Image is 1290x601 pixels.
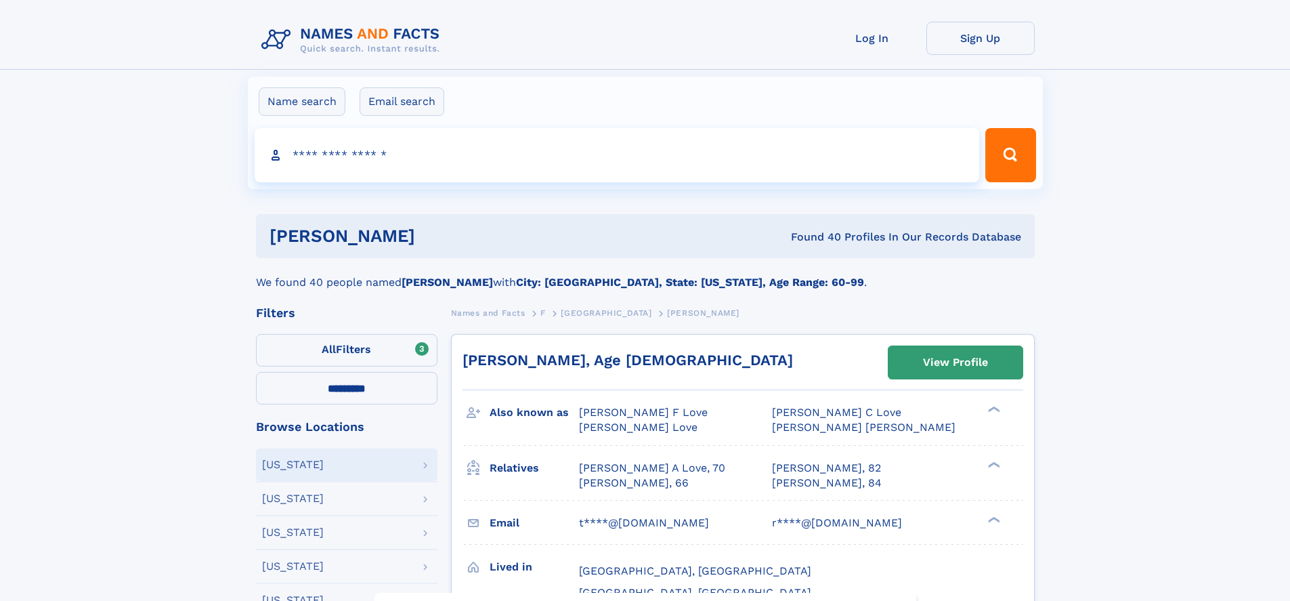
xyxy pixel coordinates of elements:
[256,421,437,433] div: Browse Locations
[490,401,579,424] h3: Also known as
[772,461,881,476] a: [PERSON_NAME], 82
[255,128,980,182] input: search input
[259,87,345,116] label: Name search
[256,334,437,367] label: Filters
[463,352,793,369] a: [PERSON_NAME], Age [DEMOGRAPHIC_DATA]
[490,512,579,535] h3: Email
[360,87,444,116] label: Email search
[772,421,955,434] span: [PERSON_NAME] [PERSON_NAME]
[579,406,708,419] span: [PERSON_NAME] F Love
[772,406,901,419] span: [PERSON_NAME] C Love
[579,461,725,476] a: [PERSON_NAME] A Love, 70
[579,476,689,491] a: [PERSON_NAME], 66
[262,493,324,504] div: [US_STATE]
[667,308,739,318] span: [PERSON_NAME]
[490,556,579,579] h3: Lived in
[322,343,336,356] span: All
[985,460,1001,469] div: ❯
[262,527,324,538] div: [US_STATE]
[985,405,1001,414] div: ❯
[926,22,1035,55] a: Sign Up
[540,304,546,321] a: F
[888,346,1023,379] a: View Profile
[256,258,1035,291] div: We found 40 people named with .
[490,457,579,480] h3: Relatives
[561,304,651,321] a: [GEOGRAPHIC_DATA]
[579,421,697,434] span: [PERSON_NAME] Love
[579,586,811,599] span: [GEOGRAPHIC_DATA], [GEOGRAPHIC_DATA]
[579,564,811,577] span: [GEOGRAPHIC_DATA], [GEOGRAPHIC_DATA]
[540,308,546,318] span: F
[603,230,1021,245] div: Found 40 Profiles In Our Records Database
[818,22,926,55] a: Log In
[772,476,882,491] a: [PERSON_NAME], 84
[256,307,437,319] div: Filters
[923,347,988,378] div: View Profile
[985,515,1001,524] div: ❯
[256,22,451,58] img: Logo Names and Facts
[561,308,651,318] span: [GEOGRAPHIC_DATA]
[451,304,525,321] a: Names and Facts
[516,276,864,289] b: City: [GEOGRAPHIC_DATA], State: [US_STATE], Age Range: 60-99
[262,459,324,470] div: [US_STATE]
[270,228,603,245] h1: [PERSON_NAME]
[402,276,493,289] b: [PERSON_NAME]
[985,128,1035,182] button: Search Button
[262,561,324,572] div: [US_STATE]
